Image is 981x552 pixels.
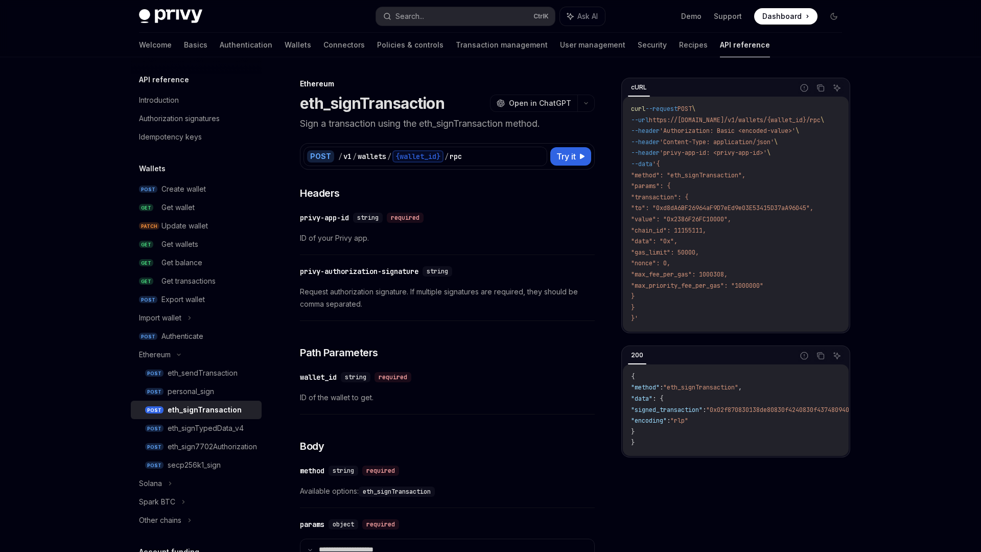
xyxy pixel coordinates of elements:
[139,74,189,86] h5: API reference
[161,183,206,195] div: Create wallet
[220,33,272,57] a: Authentication
[631,383,660,392] span: "method"
[631,105,645,113] span: curl
[168,422,244,434] div: eth_signTypedData_v4
[714,11,742,21] a: Support
[139,514,181,526] div: Other chains
[139,349,171,361] div: Ethereum
[362,466,399,476] div: required
[450,151,462,162] div: rpc
[131,364,262,382] a: POSTeth_sendTransaction
[631,395,652,403] span: "data"
[139,296,157,304] span: POST
[427,267,448,275] span: string
[628,81,650,94] div: cURL
[649,116,821,124] span: https://[DOMAIN_NAME]/v1/wallets/{wallet_id}/rpc
[131,109,262,128] a: Authorization signatures
[161,220,208,232] div: Update wallet
[652,160,660,168] span: '{
[631,149,660,157] span: --header
[139,186,157,193] span: POST
[168,459,221,471] div: secp256k1_sign
[139,496,175,508] div: Spark BTC
[131,235,262,254] a: GETGet wallets
[754,8,818,25] a: Dashboard
[362,519,399,530] div: required
[821,116,824,124] span: \
[645,105,678,113] span: --request
[131,419,262,438] a: POSTeth_signTypedData_v4
[333,467,354,475] span: string
[145,425,163,432] span: POST
[767,149,770,157] span: \
[631,193,688,201] span: "transaction": {
[345,373,366,381] span: string
[161,238,198,250] div: Get wallets
[323,33,365,57] a: Connectors
[145,406,163,414] span: POST
[550,147,591,166] button: Try it
[631,127,660,135] span: --header
[830,81,844,95] button: Ask AI
[830,349,844,362] button: Ask AI
[333,520,354,528] span: object
[631,204,813,212] span: "to": "0xd8dA6BF26964aF9D7eEd9e03E53415D37aA96045",
[139,163,166,175] h5: Wallets
[556,150,576,163] span: Try it
[139,278,153,285] span: GET
[131,180,262,198] a: POSTCreate wallet
[631,171,745,179] span: "method": "eth_signTransaction",
[139,477,162,490] div: Solana
[670,417,688,425] span: "rlp"
[660,138,774,146] span: 'Content-Type: application/json'
[796,127,799,135] span: \
[631,248,699,257] span: "gas_limit": 50000,
[300,117,595,131] p: Sign a transaction using the eth_signTransaction method.
[168,385,214,398] div: personal_sign
[628,349,646,361] div: 200
[631,270,728,279] span: "max_fee_per_gas": 1000308,
[139,222,159,230] span: PATCH
[359,487,435,497] code: eth_signTransaction
[631,226,706,235] span: "chain_id": 11155111,
[826,8,842,25] button: Toggle dark mode
[631,160,652,168] span: --data
[139,131,202,143] div: Idempotency keys
[139,312,181,324] div: Import wallet
[631,282,763,290] span: "max_priority_fee_per_gas": "1000000"
[131,290,262,309] a: POSTExport wallet
[131,217,262,235] a: PATCHUpdate wallet
[343,151,352,162] div: v1
[738,383,742,392] span: ,
[533,12,549,20] span: Ctrl K
[145,370,163,377] span: POST
[377,33,443,57] a: Policies & controls
[631,428,635,436] span: }
[131,327,262,346] a: POSTAuthenticate
[131,272,262,290] a: GETGet transactions
[814,349,827,362] button: Copy the contents from the code block
[798,81,811,95] button: Report incorrect code
[577,11,598,21] span: Ask AI
[560,33,625,57] a: User management
[357,214,379,222] span: string
[456,33,548,57] a: Transaction management
[663,383,738,392] span: "eth_signTransaction"
[631,237,678,245] span: "data": "0x",
[285,33,311,57] a: Wallets
[139,94,179,106] div: Introduction
[631,215,731,223] span: "value": "0x2386F26FC10000",
[631,304,635,312] span: }
[131,198,262,217] a: GETGet wallet
[131,254,262,272] a: GETGet balance
[131,401,262,419] a: POSTeth_signTransaction
[338,151,342,162] div: /
[509,98,571,108] span: Open in ChatGPT
[395,10,424,22] div: Search...
[300,213,349,223] div: privy-app-id
[131,382,262,401] a: POSTpersonal_sign
[300,372,337,382] div: wallet_id
[300,266,418,277] div: privy-authorization-signature
[139,9,202,24] img: dark logo
[560,7,605,26] button: Ask AI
